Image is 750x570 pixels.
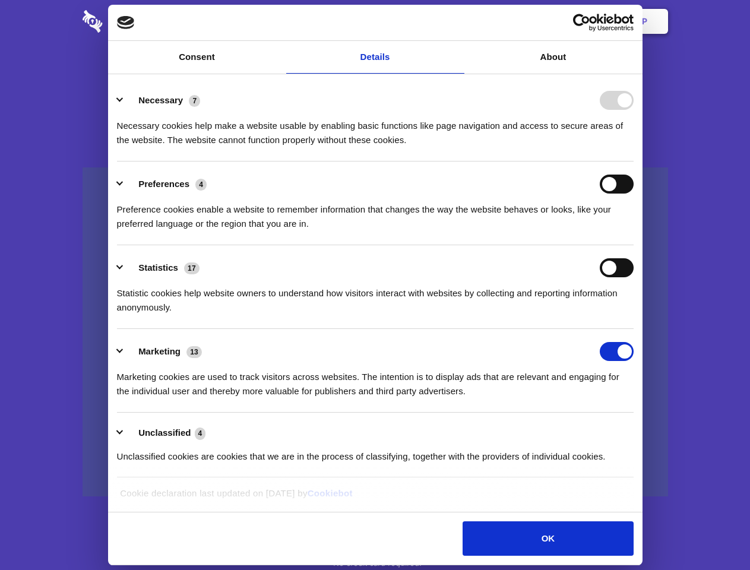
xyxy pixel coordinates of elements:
a: Login [539,3,590,40]
label: Marketing [138,346,181,356]
div: Cookie declaration last updated on [DATE] by [111,486,639,509]
div: Marketing cookies are used to track visitors across websites. The intention is to display ads tha... [117,361,634,398]
h4: Auto-redaction of sensitive data, encrypted data sharing and self-destructing private chats. Shar... [83,108,668,147]
label: Statistics [138,262,178,273]
a: Contact [482,3,536,40]
div: Preference cookies enable a website to remember information that changes the way the website beha... [117,194,634,231]
div: Statistic cookies help website owners to understand how visitors interact with websites by collec... [117,277,634,315]
a: Details [286,41,464,74]
button: Statistics (17) [117,258,207,277]
img: logo-wordmark-white-trans-d4663122ce5f474addd5e946df7df03e33cb6a1c49d2221995e7729f52c070b2.svg [83,10,184,33]
a: Wistia video thumbnail [83,167,668,497]
img: logo [117,16,135,29]
a: About [464,41,643,74]
a: Consent [108,41,286,74]
a: Usercentrics Cookiebot - opens in a new window [530,14,634,31]
button: Unclassified (4) [117,426,213,441]
button: OK [463,521,633,556]
div: Necessary cookies help make a website usable by enabling basic functions like page navigation and... [117,110,634,147]
label: Necessary [138,95,183,105]
h1: Eliminate Slack Data Loss. [83,53,668,96]
div: Unclassified cookies are cookies that we are in the process of classifying, together with the pro... [117,441,634,464]
span: 17 [184,262,200,274]
span: 4 [195,179,207,191]
button: Marketing (13) [117,342,210,361]
button: Necessary (7) [117,91,208,110]
a: Cookiebot [308,488,353,498]
span: 13 [186,346,202,358]
span: 4 [195,427,206,439]
button: Preferences (4) [117,175,214,194]
label: Preferences [138,179,189,189]
span: 7 [189,95,200,107]
a: Pricing [349,3,400,40]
